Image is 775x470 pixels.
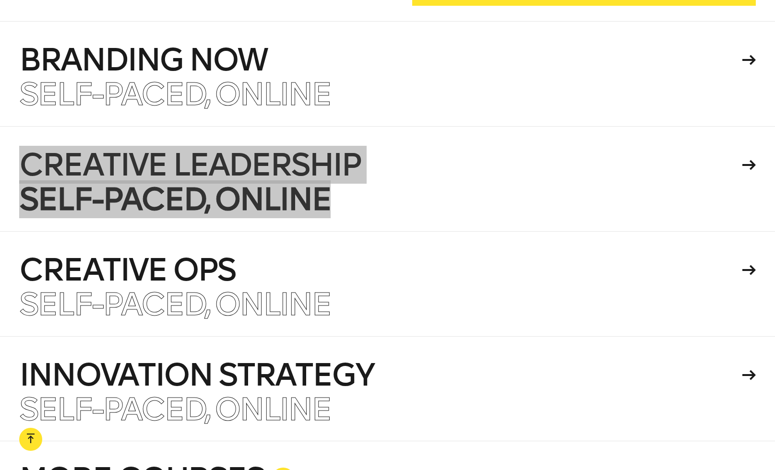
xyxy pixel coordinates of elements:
span: Self-paced, Online [19,75,331,113]
span: Self-paced, Online [19,390,331,428]
h4: Creative Ops [19,255,739,285]
span: Self-paced, Online [19,180,331,218]
h4: Innovation Strategy [19,360,739,390]
span: Self-paced, Online [19,285,331,323]
h4: Branding Now [19,45,739,75]
h4: Creative Leadership [19,150,739,180]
